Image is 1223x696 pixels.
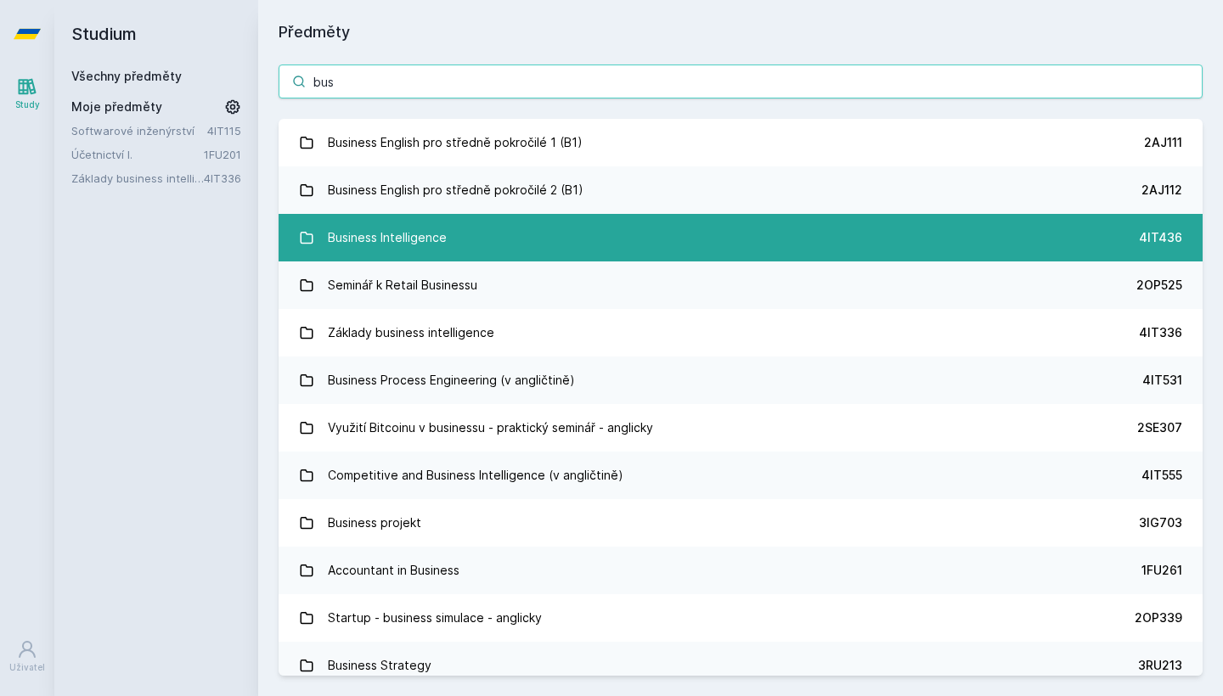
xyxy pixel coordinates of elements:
a: Startup - business simulace - anglicky 2OP339 [279,594,1203,642]
div: Business Intelligence [328,221,447,255]
a: Study [3,68,51,120]
div: 4IT555 [1141,467,1182,484]
a: Softwarové inženýrství [71,122,207,139]
input: Název nebo ident předmětu… [279,65,1203,98]
a: Business Process Engineering (v angličtině) 4IT531 [279,356,1203,404]
a: Business projekt 3IG703 [279,499,1203,547]
div: Business English pro středně pokročilé 2 (B1) [328,173,583,207]
a: Business Intelligence 4IT436 [279,214,1203,261]
a: Uživatel [3,631,51,682]
div: 3RU213 [1138,657,1182,674]
div: 2AJ112 [1141,182,1182,199]
h1: Předměty [279,20,1203,44]
a: Accountant in Business 1FU261 [279,547,1203,594]
span: Moje předměty [71,98,162,115]
div: 1FU261 [1141,562,1182,579]
div: Business Strategy [328,648,431,682]
div: 2SE307 [1137,419,1182,436]
a: Účetnictví I. [71,146,204,163]
div: Business English pro středně pokročilé 1 (B1) [328,126,583,160]
div: 2AJ111 [1144,134,1182,151]
a: 4IT115 [207,124,241,138]
a: Business Strategy 3RU213 [279,642,1203,689]
div: Study [15,98,40,111]
div: Uživatel [9,661,45,674]
a: Competitive and Business Intelligence (v angličtině) 4IT555 [279,452,1203,499]
a: Základy business intelligence 4IT336 [279,309,1203,356]
div: Competitive and Business Intelligence (v angličtině) [328,458,623,492]
a: Seminář k Retail Businessu 2OP525 [279,261,1203,309]
a: Business English pro středně pokročilé 2 (B1) 2AJ112 [279,166,1203,214]
div: 4IT436 [1139,229,1182,246]
div: Základy business intelligence [328,316,494,350]
a: Business English pro středně pokročilé 1 (B1) 2AJ111 [279,119,1203,166]
div: 4IT531 [1142,372,1182,389]
div: 3IG703 [1139,514,1182,531]
div: Seminář k Retail Businessu [328,268,477,302]
div: Accountant in Business [328,553,459,587]
div: Využití Bitcoinu v businessu - praktický seminář - anglicky [328,411,653,445]
div: 4IT336 [1139,324,1182,341]
div: Startup - business simulace - anglicky [328,601,542,635]
a: 1FU201 [204,148,241,161]
div: Business Process Engineering (v angličtině) [328,363,575,397]
a: Všechny předměty [71,69,182,83]
div: 2OP525 [1136,277,1182,294]
div: Business projekt [328,506,421,540]
a: 4IT336 [204,171,241,185]
a: Základy business intelligence [71,170,204,187]
a: Využití Bitcoinu v businessu - praktický seminář - anglicky 2SE307 [279,404,1203,452]
div: 2OP339 [1135,609,1182,626]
